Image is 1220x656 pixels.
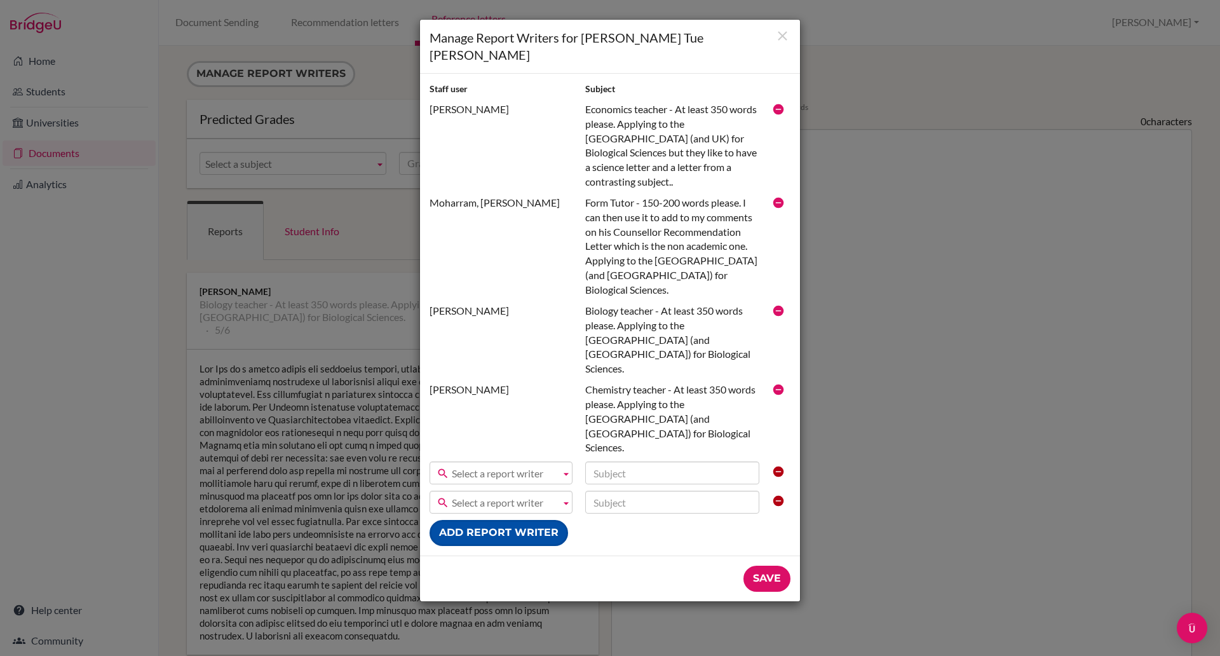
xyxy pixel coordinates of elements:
h2: Subject [585,83,759,95]
div: [PERSON_NAME] [423,383,579,397]
span: Select a report writer [452,491,555,514]
i: Remove report writer [772,304,785,317]
i: Clear report writer [772,465,785,478]
i: Remove report writer [772,196,785,209]
div: Economics teacher - At least 350 words please. Applying to the [GEOGRAPHIC_DATA] (and UK) for Bio... [579,102,766,189]
div: Moharram, [PERSON_NAME] [423,196,579,210]
h1: Manage Report Writers for [PERSON_NAME] Tue [PERSON_NAME] [430,29,790,64]
input: Subject [585,461,759,484]
button: Close [775,28,790,45]
div: Chemistry teacher - At least 350 words please. Applying to the [GEOGRAPHIC_DATA] (and [GEOGRAPHIC... [579,383,766,455]
div: Open Intercom Messenger [1177,613,1207,643]
div: Biology teacher - At least 350 words please. Applying to the [GEOGRAPHIC_DATA] (and [GEOGRAPHIC_D... [579,304,766,376]
i: Clear report writer [772,495,785,507]
h2: Staff user [430,83,573,95]
button: Add report writer [430,520,568,546]
i: Remove report writer [772,103,785,116]
input: Save [743,566,790,592]
div: [PERSON_NAME] [423,304,579,318]
input: Subject [585,491,759,514]
div: Form Tutor - 150-200 words please. I can then use it to add to my comments on his Counsellor Reco... [579,196,766,297]
span: Select a report writer [452,462,555,485]
i: Remove report writer [772,383,785,396]
div: [PERSON_NAME] [423,102,579,117]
